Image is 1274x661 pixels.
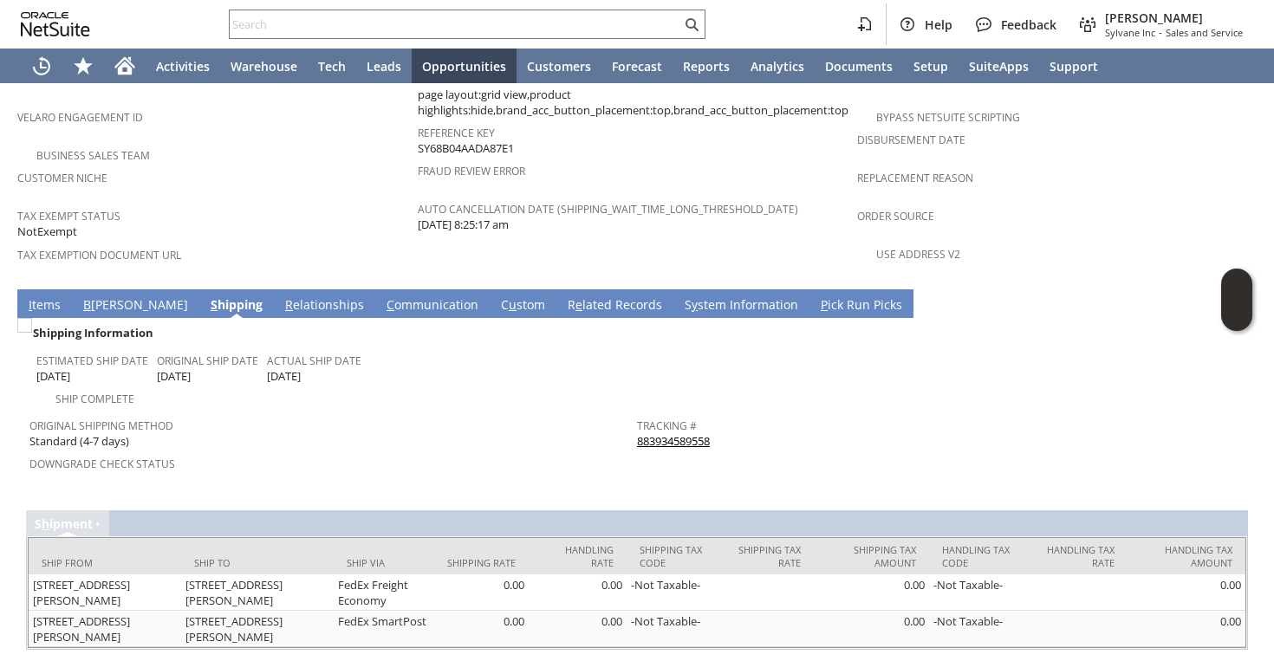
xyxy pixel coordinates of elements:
[857,171,973,185] a: Replacement reason
[903,49,959,83] a: Setup
[680,296,803,315] a: System Information
[542,543,614,569] div: Handling Rate
[29,296,32,313] span: I
[929,611,1029,647] td: -Not Taxable-
[285,296,293,313] span: R
[509,296,517,313] span: u
[913,58,948,75] span: Setup
[334,611,433,647] td: FedEx SmartPost
[73,55,94,76] svg: Shortcuts
[422,58,506,75] span: Opportunities
[62,49,104,83] div: Shortcuts
[1001,16,1056,33] span: Feedback
[220,49,308,83] a: Warehouse
[356,49,412,83] a: Leads
[1039,49,1108,83] a: Support
[857,133,965,147] a: Disbursement Date
[1141,543,1232,569] div: Handling Tax Amount
[17,318,32,333] img: Unchecked
[683,58,730,75] span: Reports
[347,556,420,569] div: Ship Via
[1105,10,1243,26] span: [PERSON_NAME]
[612,58,662,75] span: Forecast
[1105,26,1155,39] span: Sylvane Inc
[825,58,893,75] span: Documents
[318,58,346,75] span: Tech
[637,418,697,433] a: Tracking #
[929,574,1029,611] td: -Not Taxable-
[334,574,433,611] td: FedEx Freight Economy
[563,296,666,315] a: Related Records
[446,556,516,569] div: Shipping Rate
[231,58,297,75] span: Warehouse
[17,224,77,240] span: NotExempt
[42,515,49,532] span: h
[640,543,708,569] div: Shipping Tax Code
[1159,26,1162,39] span: -
[17,209,120,224] a: Tax Exempt Status
[1128,611,1245,647] td: 0.00
[267,368,301,385] span: [DATE]
[433,611,529,647] td: 0.00
[267,353,361,368] a: Actual Ship Date
[418,140,514,157] span: SY68B04AADA87E1
[418,164,525,178] a: Fraud Review Error
[627,611,721,647] td: -Not Taxable-
[1128,574,1245,611] td: 0.00
[827,543,916,569] div: Shipping Tax Amount
[206,296,267,315] a: Shipping
[751,58,804,75] span: Analytics
[281,296,368,315] a: Relationships
[21,49,62,83] a: Recent Records
[55,392,134,406] a: Ship Complete
[17,110,143,125] a: Velaro Engagement ID
[1043,543,1115,569] div: Handling Tax Rate
[31,55,52,76] svg: Recent Records
[382,296,483,315] a: Communication
[42,556,168,569] div: Ship From
[627,574,721,611] td: -Not Taxable-
[1050,58,1098,75] span: Support
[637,433,710,449] a: 883934589558
[734,543,801,569] div: Shipping Tax Rate
[24,296,65,315] a: Items
[969,58,1029,75] span: SuiteApps
[29,611,181,647] td: [STREET_ADDRESS][PERSON_NAME]
[1166,26,1243,39] span: Sales and Service
[418,126,495,140] a: Reference Key
[29,321,630,344] div: Shipping Information
[821,296,828,313] span: P
[36,353,148,368] a: Estimated Ship Date
[418,202,798,217] a: Auto Cancellation Date (shipping_wait_time_long_threshold_date)
[387,296,394,313] span: C
[21,12,90,36] svg: logo
[527,58,591,75] span: Customers
[815,49,903,83] a: Documents
[36,148,150,163] a: Business Sales Team
[104,49,146,83] a: Home
[529,611,627,647] td: 0.00
[29,433,129,450] span: Standard (4-7 days)
[575,296,582,313] span: e
[673,49,740,83] a: Reports
[418,217,509,233] span: [DATE] 8:25:17 am
[194,556,321,569] div: Ship To
[601,49,673,83] a: Forecast
[433,574,529,611] td: 0.00
[181,574,334,611] td: [STREET_ADDRESS][PERSON_NAME]
[681,14,702,35] svg: Search
[529,574,627,611] td: 0.00
[83,296,91,313] span: B
[79,296,192,315] a: B[PERSON_NAME]
[146,49,220,83] a: Activities
[36,368,70,385] span: [DATE]
[29,574,181,611] td: [STREET_ADDRESS][PERSON_NAME]
[29,418,173,433] a: Original Shipping Method
[740,49,815,83] a: Analytics
[497,296,549,315] a: Custom
[1221,301,1252,332] span: Oracle Guided Learning Widget. To move around, please hold and drag
[35,515,93,532] a: Shipment
[367,58,401,75] span: Leads
[17,248,181,262] a: Tax Exemption Document URL
[230,14,681,35] input: Search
